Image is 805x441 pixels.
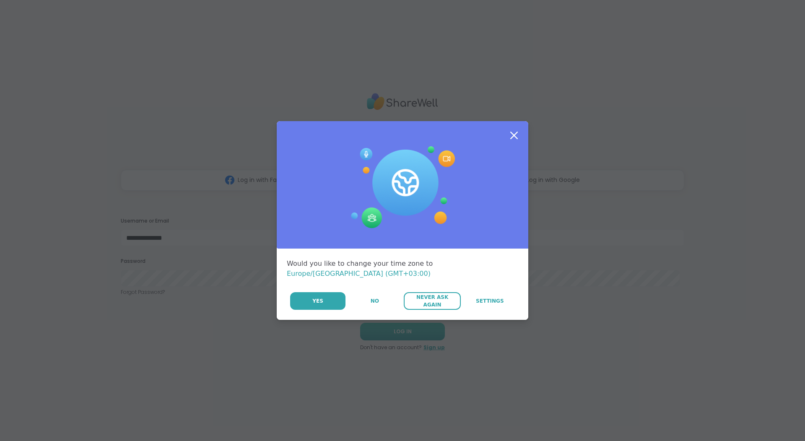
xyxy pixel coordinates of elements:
[287,259,518,279] div: Would you like to change your time zone to
[462,292,518,310] a: Settings
[290,292,345,310] button: Yes
[404,292,460,310] button: Never Ask Again
[371,297,379,305] span: No
[350,146,455,228] img: Session Experience
[287,270,431,278] span: Europe/[GEOGRAPHIC_DATA] (GMT+03:00)
[408,293,456,309] span: Never Ask Again
[346,292,403,310] button: No
[312,297,323,305] span: Yes
[476,297,504,305] span: Settings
